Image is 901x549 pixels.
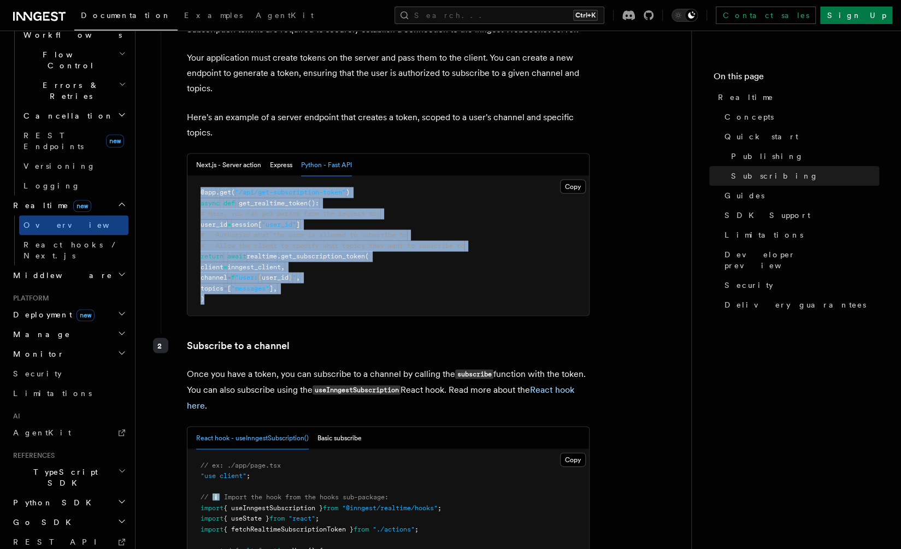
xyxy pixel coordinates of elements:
[201,461,281,469] span: // ex: ./app/page.tsx
[201,471,246,479] span: "use client"
[720,186,879,205] a: Guides
[201,273,227,281] span: channel
[9,364,128,383] a: Security
[231,273,235,281] span: f
[23,162,96,170] span: Versioning
[262,273,288,281] span: user_id
[19,49,119,71] span: Flow Control
[201,252,223,259] span: return
[365,252,369,259] span: (
[246,252,277,259] span: realtime
[201,263,223,270] span: client
[720,275,879,295] a: Security
[239,199,308,206] span: get_realtime_token
[19,176,128,196] a: Logging
[9,200,91,211] span: Realtime
[9,294,49,303] span: Platform
[720,225,879,245] a: Limitations
[296,273,300,281] span: ,
[323,504,338,511] span: from
[288,514,315,522] span: "react"
[246,471,250,479] span: ;
[373,525,415,533] span: "./actions"
[394,7,604,24] button: Search...Ctrl+K
[9,412,20,421] span: AI
[258,220,262,228] span: [
[725,190,764,201] span: Guides
[201,294,204,302] span: )
[19,110,114,121] span: Cancellation
[9,196,128,215] button: Realtimenew
[820,7,892,24] a: Sign Up
[19,126,128,156] a: REST Endpointsnew
[23,181,80,190] span: Logging
[227,263,285,270] span: inngest_client,
[201,231,407,238] span: # - Authorize what the user is allowed to subscribe to
[9,451,55,460] span: References
[13,428,71,437] span: AgentKit
[19,235,128,265] a: React hooks / Next.js
[313,385,401,394] code: useInngestSubscription
[23,240,120,260] span: React hooks / Next.js
[187,50,590,96] p: Your application must create tokens on the server and pass them to the client. You can create a n...
[258,273,262,281] span: {
[9,517,78,528] span: Go SDK
[720,295,879,315] a: Delivery guarantees
[725,131,798,142] span: Quick start
[23,131,84,151] span: REST Endpoints
[19,80,119,102] span: Errors & Retries
[201,525,223,533] span: import
[178,3,249,29] a: Examples
[227,220,231,228] span: =
[269,284,277,292] span: ],
[231,220,258,228] span: session
[346,188,350,196] span: )
[718,92,774,103] span: Realtime
[9,383,128,403] a: Limitations
[187,366,590,413] p: Once you have a token, you can subscribe to a channel by calling the function with the token. You...
[76,309,95,321] span: new
[235,273,258,281] span: "user:
[227,273,231,281] span: =
[187,384,574,410] a: React hook here
[270,154,292,176] button: Express
[231,188,235,196] span: (
[725,229,803,240] span: Limitations
[231,284,269,292] span: "messages"
[153,338,168,353] div: 2
[9,467,118,488] span: TypeScript SDK
[106,134,124,147] span: new
[9,329,70,340] span: Manage
[235,188,346,196] span: "/api/get-subscription-token"
[19,75,128,106] button: Errors & Retries
[249,3,320,29] a: AgentKit
[9,493,128,512] button: Python SDK
[573,10,598,21] kbd: Ctrl+K
[9,349,64,359] span: Monitor
[201,284,223,292] span: topics
[187,338,590,353] p: Subscribe to a channel
[19,45,128,75] button: Flow Control
[9,324,128,344] button: Manage
[9,309,95,320] span: Deployment
[216,188,220,196] span: .
[9,270,113,281] span: Middleware
[223,263,227,270] span: =
[201,504,223,511] span: import
[201,220,227,228] span: user_id
[184,11,243,20] span: Examples
[560,179,586,193] button: Copy
[13,389,92,398] span: Limitations
[9,305,128,324] button: Deploymentnew
[317,427,362,449] button: Basic subscribe
[201,514,223,522] span: import
[281,252,365,259] span: get_subscription_token
[19,156,128,176] a: Versioning
[714,70,879,87] h4: On this page
[714,87,879,107] a: Realtime
[727,146,879,166] a: Publishing
[725,280,773,291] span: Security
[19,215,128,235] a: Overview
[9,265,128,285] button: Middleware
[731,151,804,162] span: Publishing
